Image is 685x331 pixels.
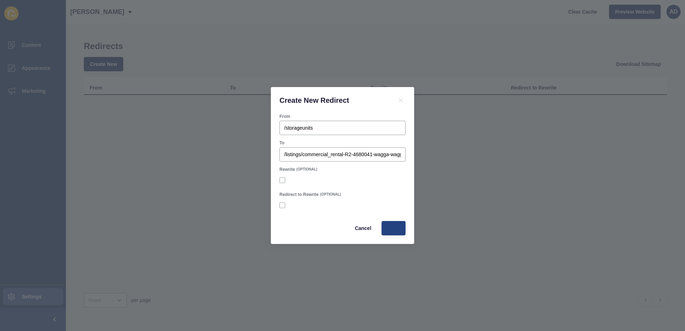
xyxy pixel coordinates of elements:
[279,96,388,105] h1: Create New Redirect
[355,225,371,232] span: Cancel
[349,221,377,235] button: Cancel
[296,167,317,172] span: (OPTIONAL)
[279,140,284,146] label: To
[279,114,290,119] label: From
[279,192,318,197] label: Redirect to Rewrite
[279,167,295,172] label: Rewrite
[320,192,341,197] span: (OPTIONAL)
